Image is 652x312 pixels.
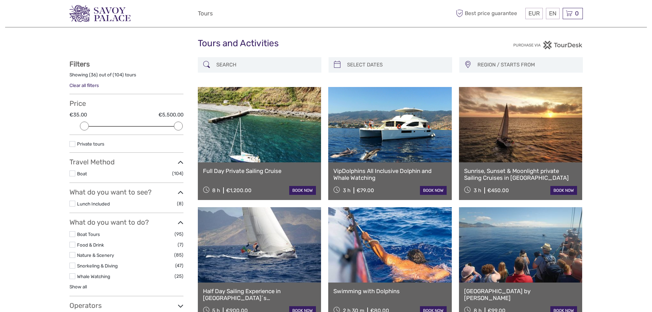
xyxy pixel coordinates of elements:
span: (85) [174,251,183,259]
span: 3 h [343,187,350,194]
a: Clear all filters [69,83,99,88]
a: Boat Tours [77,232,100,237]
div: €1,200.00 [226,187,252,194]
label: €35.00 [69,111,87,118]
a: Boat [77,171,87,176]
img: PurchaseViaTourDesk.png [513,41,583,49]
span: 0 [574,10,580,17]
div: €450.00 [487,187,509,194]
a: Tours [198,9,213,18]
h3: What do you want to do? [69,218,183,226]
span: (7) [178,241,183,249]
input: SELECT DATES [344,59,449,71]
a: Snorkeling & Diving [77,263,118,269]
input: SEARCH [214,59,318,71]
a: book now [289,186,316,195]
button: REGION / STARTS FROM [474,59,579,71]
span: 8 h [212,187,220,194]
a: Show all [69,284,87,289]
a: Private tours [77,141,104,147]
span: (104) [172,170,183,177]
a: Whale Watching [77,274,110,279]
div: Showing ( ) out of ( ) tours [69,72,183,82]
h1: Tours and Activities [198,38,455,49]
h3: What do you want to see? [69,188,183,196]
h3: Travel Method [69,158,183,166]
a: Swimming with Dolphins [333,288,447,295]
span: 3 h [474,187,481,194]
span: (95) [175,230,183,238]
p: We're away right now. Please check back later! [10,12,77,17]
a: book now [420,186,447,195]
div: EN [546,8,560,19]
a: Nature & Scenery [77,252,114,258]
a: Half Day Sailing Experience in [GEOGRAPHIC_DATA]´s [GEOGRAPHIC_DATA] [203,288,316,302]
h3: Price [69,99,183,108]
span: (47) [175,262,183,270]
a: Full Day Private Sailing Cruise [203,167,316,174]
a: [GEOGRAPHIC_DATA] by [PERSON_NAME] [464,288,577,302]
label: 104 [114,72,122,78]
a: book now [550,186,577,195]
a: VipDolphins All Inclusive Dolphin and Whale Watching [333,167,447,182]
span: Best price guarantee [455,8,524,19]
a: Sunrise, Sunset & Moonlight private Sailing Cruises in [GEOGRAPHIC_DATA] [464,167,577,182]
a: Food & Drink [77,242,104,248]
button: Open LiveChat chat widget [79,11,87,19]
img: 3279-876b4492-ee62-4c61-8ef8-acb0a8f63b96_logo_small.png [69,5,130,22]
div: €79.00 [357,187,374,194]
a: Lunch Included [77,201,110,207]
span: (25) [175,272,183,280]
span: (8) [177,200,183,208]
h3: Operators [69,301,183,310]
span: EUR [528,10,540,17]
label: €5,500.00 [158,111,183,118]
strong: Filters [69,60,90,68]
label: 36 [91,72,96,78]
